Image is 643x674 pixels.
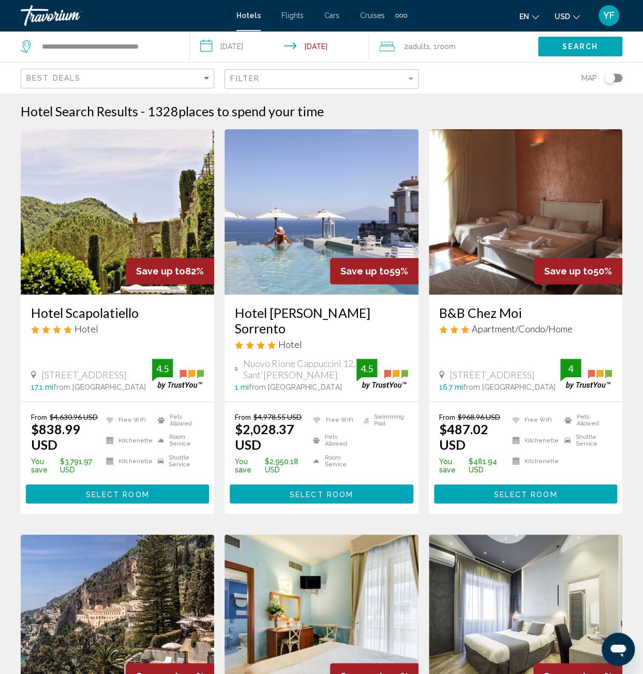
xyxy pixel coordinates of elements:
[458,412,500,421] del: $968.96 USD
[439,305,612,320] a: B&B Chez Moi
[555,12,570,21] span: USD
[230,487,413,498] a: Select Room
[41,369,127,380] span: [STREET_ADDRESS]
[324,11,339,20] a: Cars
[31,421,80,452] ins: $838.99 USD
[369,31,538,62] button: Travelers: 2 adults, 0 children
[21,103,138,119] h1: Hotel Search Results
[235,457,262,474] span: You save
[21,5,226,26] a: Travorium
[555,9,580,24] button: Change currency
[31,383,53,391] span: 17.1 mi
[356,362,377,375] div: 4.5
[308,453,358,469] li: Room Service
[560,362,581,375] div: 4
[494,490,557,498] span: Select Room
[236,11,261,20] span: Hotels
[235,457,308,474] p: $2,950.18 USD
[31,457,101,474] p: $3,791.97 USD
[450,369,535,380] span: [STREET_ADDRESS]
[26,74,211,83] mat-select: Sort by
[243,358,356,380] span: Nuovo Rione Cappuccini 12, Sant'[PERSON_NAME]
[225,129,418,295] img: Hotel image
[101,412,153,428] li: Free WiFi
[26,487,209,498] a: Select Room
[153,412,204,428] li: Pets Allowed
[21,129,214,295] a: Hotel image
[538,37,622,56] button: Search
[235,339,408,350] div: 4 star Hotel
[136,266,185,277] span: Save up to
[559,412,612,428] li: Pets Allowed
[358,412,408,428] li: Swimming Pool
[31,457,57,474] span: You save
[437,42,456,51] span: Room
[404,39,430,54] span: 2
[544,266,593,277] span: Save up to
[434,484,617,503] button: Select Room
[519,12,529,21] span: en
[26,74,81,82] span: Best Deals
[31,412,47,421] span: From
[235,412,251,421] span: From
[281,11,304,20] a: Flights
[439,383,463,391] span: 16.7 mi
[126,258,214,284] div: 82%
[101,433,153,449] li: Kitchenette
[152,359,204,389] img: trustyou-badge.svg
[26,484,209,503] button: Select Room
[278,339,302,350] span: Hotel
[235,421,294,452] ins: $2,028.37 USD
[408,42,430,51] span: Adults
[31,323,204,334] div: 4 star Hotel
[507,412,559,428] li: Free WiFi
[141,103,145,119] span: -
[147,103,324,119] h2: 1328
[86,490,149,498] span: Select Room
[253,412,302,421] del: $4,978.55 USD
[434,487,617,498] a: Select Room
[439,457,507,474] p: $481.94 USD
[74,323,98,334] span: Hotel
[562,43,599,51] span: Search
[50,412,98,421] del: $4,630.96 USD
[597,73,622,83] button: Toggle map
[439,457,466,474] span: You save
[53,383,146,391] span: from [GEOGRAPHIC_DATA]
[360,11,385,20] a: Cruises
[395,7,407,24] button: Extra navigation items
[31,305,204,320] a: Hotel Scapolatiello
[330,258,418,284] div: 59%
[595,5,622,26] button: User Menu
[225,69,418,90] button: Filter
[356,359,408,389] img: trustyou-badge.svg
[153,433,204,449] li: Room Service
[249,383,341,391] span: from [GEOGRAPHIC_DATA]
[560,359,612,389] img: trustyou-badge.svg
[290,490,353,498] span: Select Room
[603,10,615,21] span: YF
[340,266,390,277] span: Save up to
[439,421,488,452] ins: $487.02 USD
[190,31,369,62] button: Check-in date: Sep 1, 2025 Check-out date: Sep 5, 2025
[429,129,622,295] img: Hotel image
[581,71,597,85] span: Map
[101,453,153,469] li: Kitchenette
[472,323,573,334] span: Apartment/Condo/Home
[235,305,408,336] a: Hotel [PERSON_NAME] Sorrento
[534,258,622,284] div: 50%
[519,9,539,24] button: Change language
[152,362,173,375] div: 4.5
[235,383,249,391] span: 1 mi
[602,633,635,666] iframe: Button to launch messaging window, conversation in progress
[439,412,455,421] span: From
[308,412,358,428] li: Free WiFi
